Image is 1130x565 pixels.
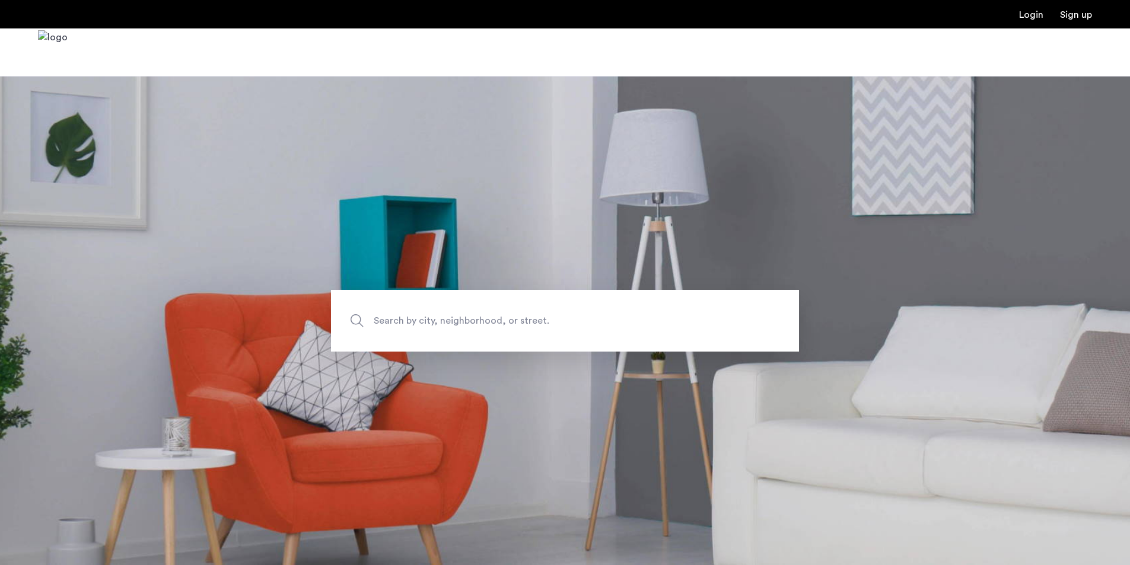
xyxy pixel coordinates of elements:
a: Registration [1060,10,1092,20]
a: Cazamio Logo [38,30,68,75]
a: Login [1019,10,1043,20]
input: Apartment Search [331,290,799,352]
span: Search by city, neighborhood, or street. [374,312,701,328]
img: logo [38,30,68,75]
